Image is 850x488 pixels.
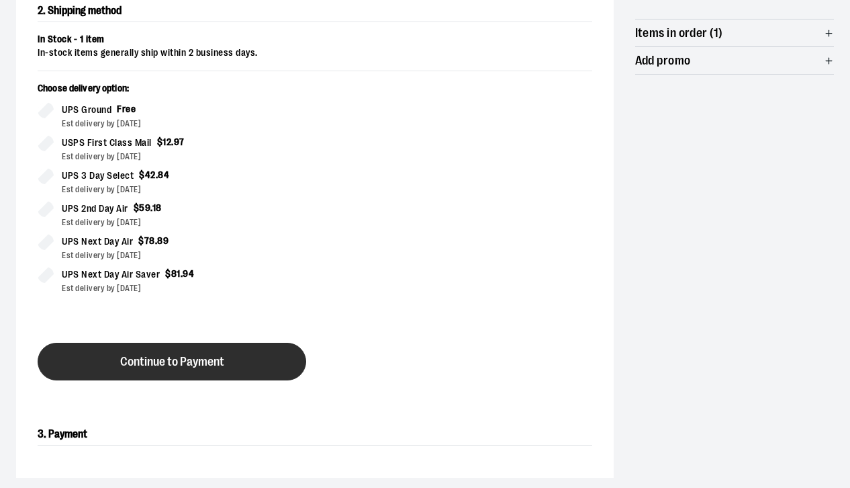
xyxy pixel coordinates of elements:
[38,168,54,184] input: UPS 3 Day Select$42.84Est delivery by [DATE]
[145,169,156,180] span: 42
[157,136,163,147] span: $
[635,27,723,40] span: Items in order (1)
[162,136,171,147] span: 12
[62,201,128,216] span: UPS 2nd Day Air
[38,135,54,151] input: USPS First Class Mail$12.97Est delivery by [DATE]
[165,268,171,279] span: $
[183,268,194,279] span: 94
[171,136,174,147] span: .
[117,104,136,114] span: Free
[62,151,304,163] div: Est delivery by [DATE]
[62,249,304,261] div: Est delivery by [DATE]
[62,168,134,184] span: UPS 3 Day Select
[38,343,306,380] button: Continue to Payment
[181,268,183,279] span: .
[62,282,304,294] div: Est delivery by [DATE]
[156,169,158,180] span: .
[120,356,224,368] span: Continue to Payment
[157,235,169,246] span: 89
[144,235,155,246] span: 78
[174,136,185,147] span: 97
[62,135,152,151] span: USPS First Class Mail
[635,54,691,67] span: Add promo
[38,267,54,283] input: UPS Next Day Air Saver$81.94Est delivery by [DATE]
[38,46,592,60] div: In-stock items generally ship within 2 business days.
[62,234,133,249] span: UPS Next Day Air
[158,169,169,180] span: 84
[134,202,140,213] span: $
[38,33,592,46] div: In Stock - 1 item
[152,202,162,213] span: 18
[635,19,835,46] button: Items in order (1)
[62,184,304,196] div: Est delivery by [DATE]
[171,268,181,279] span: 81
[38,423,592,446] h2: 3. Payment
[138,235,144,246] span: $
[150,202,152,213] span: .
[62,102,111,118] span: UPS Ground
[38,82,304,102] p: Choose delivery option:
[62,118,304,130] div: Est delivery by [DATE]
[38,201,54,217] input: UPS 2nd Day Air$59.18Est delivery by [DATE]
[139,202,150,213] span: 59
[139,169,145,180] span: $
[38,234,54,250] input: UPS Next Day Air$78.89Est delivery by [DATE]
[635,47,835,74] button: Add promo
[155,235,158,246] span: .
[62,267,160,282] span: UPS Next Day Air Saver
[38,102,54,118] input: UPS GroundFreeEst delivery by [DATE]
[62,216,304,229] div: Est delivery by [DATE]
